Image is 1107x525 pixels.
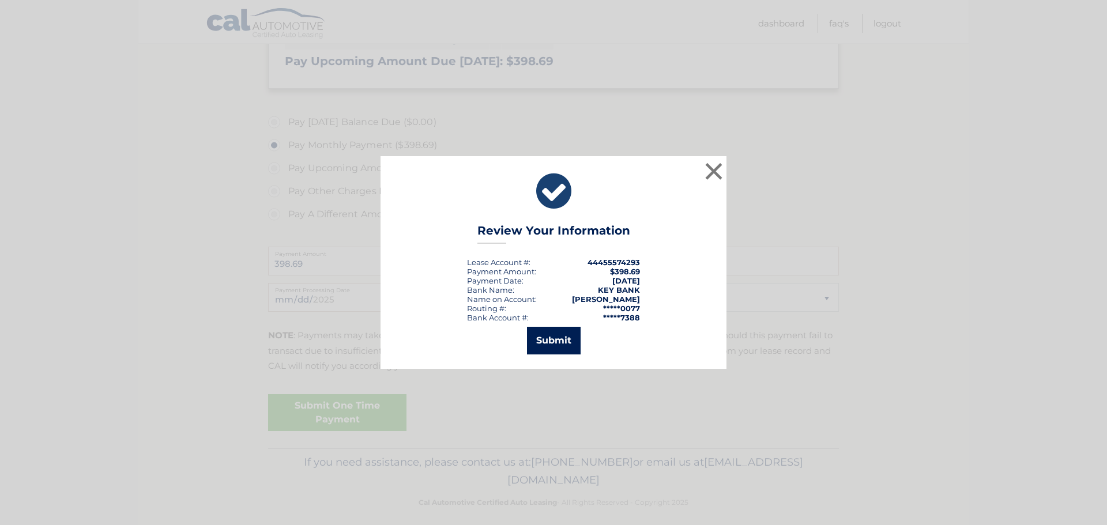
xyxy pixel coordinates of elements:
[527,327,581,354] button: Submit
[467,276,522,285] span: Payment Date
[467,285,514,294] div: Bank Name:
[467,304,506,313] div: Routing #:
[610,267,640,276] span: $398.69
[572,294,640,304] strong: [PERSON_NAME]
[588,258,640,267] strong: 44455574293
[598,285,640,294] strong: KEY BANK
[467,267,536,276] div: Payment Amount:
[477,224,630,244] h3: Review Your Information
[467,258,530,267] div: Lease Account #:
[467,294,537,304] div: Name on Account:
[467,313,529,322] div: Bank Account #:
[467,276,524,285] div: :
[702,160,725,183] button: ×
[612,276,640,285] span: [DATE]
